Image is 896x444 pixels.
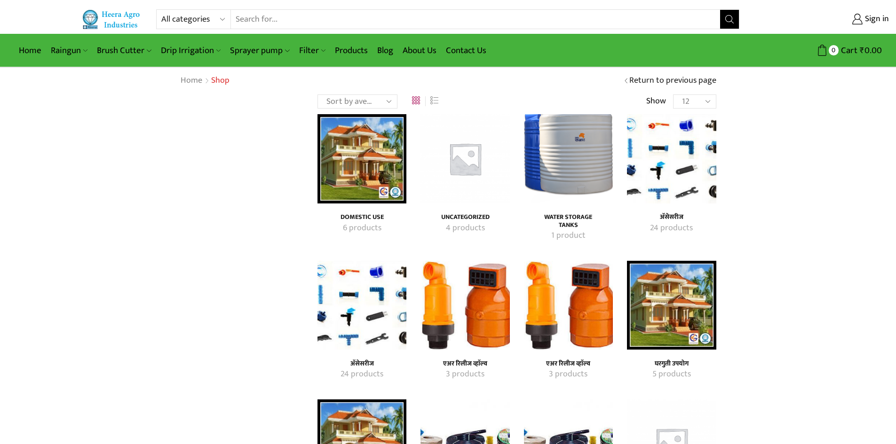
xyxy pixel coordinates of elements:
[551,230,586,242] mark: 1 product
[373,39,398,62] a: Blog
[317,94,397,109] select: Shop order
[328,222,396,234] a: Visit product category Domestic Use
[211,76,230,86] h1: Shop
[753,11,889,28] a: Sign in
[328,360,396,368] h4: अ‍ॅसेसरीज
[524,114,613,203] a: Visit product category Water Storage Tanks
[420,261,509,350] a: Visit product category एअर रिलीज व्हाॅल्व
[863,13,889,25] span: Sign in
[156,39,225,62] a: Drip Irrigation
[629,75,716,87] a: Return to previous page
[294,39,330,62] a: Filter
[431,360,499,368] h4: एअर रिलीज व्हाॅल्व
[343,222,381,234] mark: 6 products
[534,213,603,229] h4: Water Storage Tanks
[398,39,441,62] a: About Us
[446,222,485,234] mark: 4 products
[317,114,406,203] a: Visit product category Domestic Use
[839,44,857,57] span: Cart
[431,368,499,381] a: Visit product category एअर रिलीज व्हाॅल्व
[749,42,882,59] a: 0 Cart ₹0.00
[441,39,491,62] a: Contact Us
[317,261,406,350] img: अ‍ॅसेसरीज
[524,114,613,203] img: Water Storage Tanks
[829,45,839,55] span: 0
[420,261,509,350] img: एअर रिलीज व्हाॅल्व
[231,10,721,29] input: Search for...
[534,230,603,242] a: Visit product category Water Storage Tanks
[420,114,509,203] img: Uncategorized
[420,114,509,203] a: Visit product category Uncategorized
[180,75,203,87] a: Home
[524,261,613,350] a: Visit product category एअर रिलीज व्हाॅल्व
[317,114,406,203] img: Domestic Use
[524,261,613,350] img: एअर रिलीज व्हाॅल्व
[92,39,156,62] a: Brush Cutter
[328,213,396,221] a: Visit product category Domestic Use
[46,39,92,62] a: Raingun
[860,43,882,58] bdi: 0.00
[225,39,294,62] a: Sprayer pump
[549,368,587,381] mark: 3 products
[14,39,46,62] a: Home
[317,261,406,350] a: Visit product category अ‍ॅसेसरीज
[328,213,396,221] h4: Domestic Use
[341,368,383,381] mark: 24 products
[534,213,603,229] a: Visit product category Water Storage Tanks
[534,360,603,368] a: Visit product category एअर रिलीज व्हाॅल्व
[431,222,499,234] a: Visit product category Uncategorized
[330,39,373,62] a: Products
[431,360,499,368] a: Visit product category एअर रिलीज व्हाॅल्व
[534,368,603,381] a: Visit product category एअर रिलीज व्हाॅल्व
[446,368,484,381] mark: 3 products
[534,360,603,368] h4: एअर रिलीज व्हाॅल्व
[328,360,396,368] a: Visit product category अ‍ॅसेसरीज
[431,213,499,221] h4: Uncategorized
[860,43,864,58] span: ₹
[180,75,230,87] nav: Breadcrumb
[328,368,396,381] a: Visit product category अ‍ॅसेसरीज
[720,10,739,29] button: Search button
[431,213,499,221] a: Visit product category Uncategorized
